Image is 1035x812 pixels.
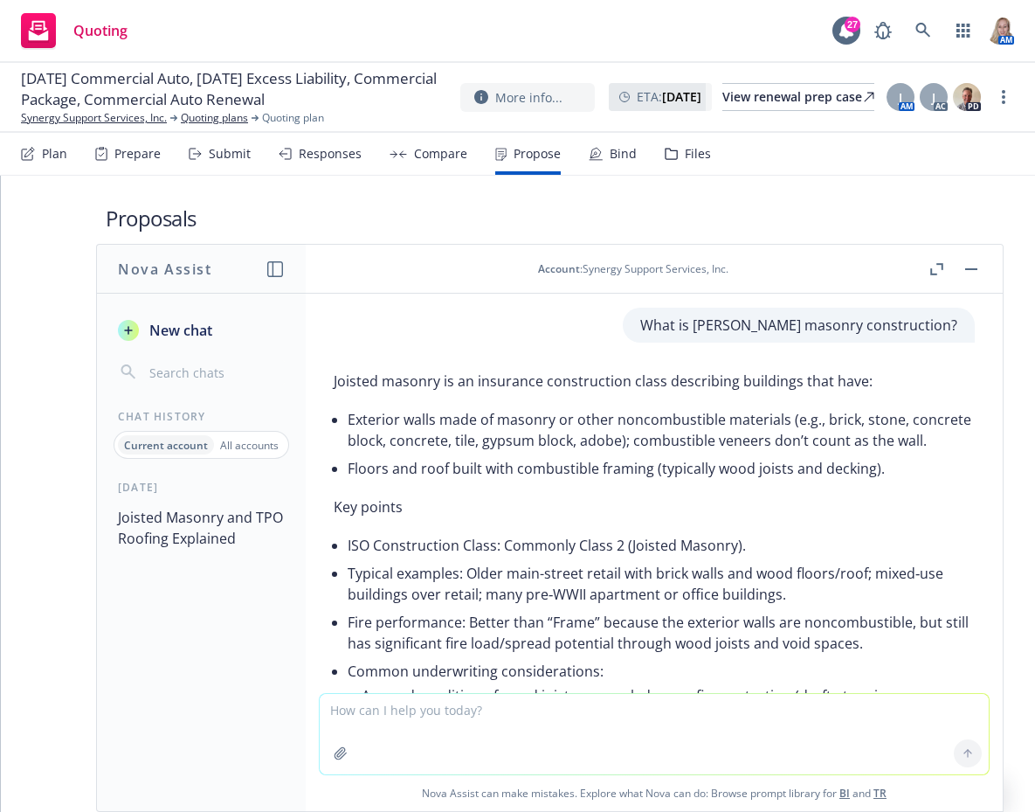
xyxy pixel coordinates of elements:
li: Floors and roof built with combustible framing (typically wood joists and decking). [348,455,975,482]
span: ETA : [637,87,701,106]
li: Fire performance: Better than “Frame” because the exterior walls are noncombustible, but still ha... [348,608,975,657]
a: Report a Bug [866,13,900,48]
li: ISO Construction Class: Commonly Class 2 (Joisted Masonry). [348,531,975,559]
strong: [DATE] [662,88,701,105]
div: 27 [845,17,860,32]
li: Age and condition of wood joists, concealed space fire protection (draft‑stopping, sprinklers). [362,682,975,731]
div: Files [685,147,711,161]
span: Quoting plan [262,110,324,126]
span: J [932,88,935,107]
a: Synergy Support Services, Inc. [21,110,167,126]
span: More info... [495,88,562,107]
div: Prepare [114,147,161,161]
a: BI [839,786,850,801]
input: Search chats [146,360,285,385]
div: : Synergy Support Services, Inc. [538,261,728,276]
p: Current account [124,438,208,453]
img: photo [986,17,1014,45]
a: Switch app [946,13,981,48]
span: [DATE] Commercial Auto, [DATE] Excess Liability, Commercial Package, Commercial Auto Renewal [21,68,446,110]
p: All accounts [220,438,279,453]
div: Chat History [97,409,306,424]
div: Compare [414,147,467,161]
h1: Proposals [106,204,930,232]
div: Responses [299,147,362,161]
p: Key points [334,496,975,517]
a: Quoting [14,6,135,55]
span: J [899,88,902,107]
a: Search [906,13,941,48]
div: View renewal prep case [722,84,874,110]
div: Bind [610,147,637,161]
button: Joisted Masonry and TPO Roofing Explained [111,502,292,554]
p: What is [PERSON_NAME] masonry construction? [640,315,957,336]
div: [DATE] [97,480,306,495]
span: Quoting [73,24,128,38]
button: More info... [460,83,595,112]
h1: Nova Assist [118,259,212,280]
span: Nova Assist can make mistakes. Explore what Nova can do: Browse prompt library for and [313,775,996,811]
a: TR [873,786,887,801]
p: Joisted masonry is an insurance construction class describing buildings that have: [334,371,975,392]
li: Exterior walls made of masonry or other noncombustible materials (e.g., brick, stone, concrete bl... [348,406,975,455]
a: Quoting plans [181,110,248,126]
li: Typical examples: Older main-street retail with brick walls and wood floors/roof; mixed‑use build... [348,559,975,608]
img: photo [953,83,981,111]
span: Account [538,261,580,276]
button: New chat [111,315,292,346]
a: View renewal prep case [722,83,874,111]
div: Plan [42,147,67,161]
a: more [993,87,1014,108]
div: Submit [209,147,251,161]
span: New chat [146,320,212,341]
div: Propose [514,147,561,161]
